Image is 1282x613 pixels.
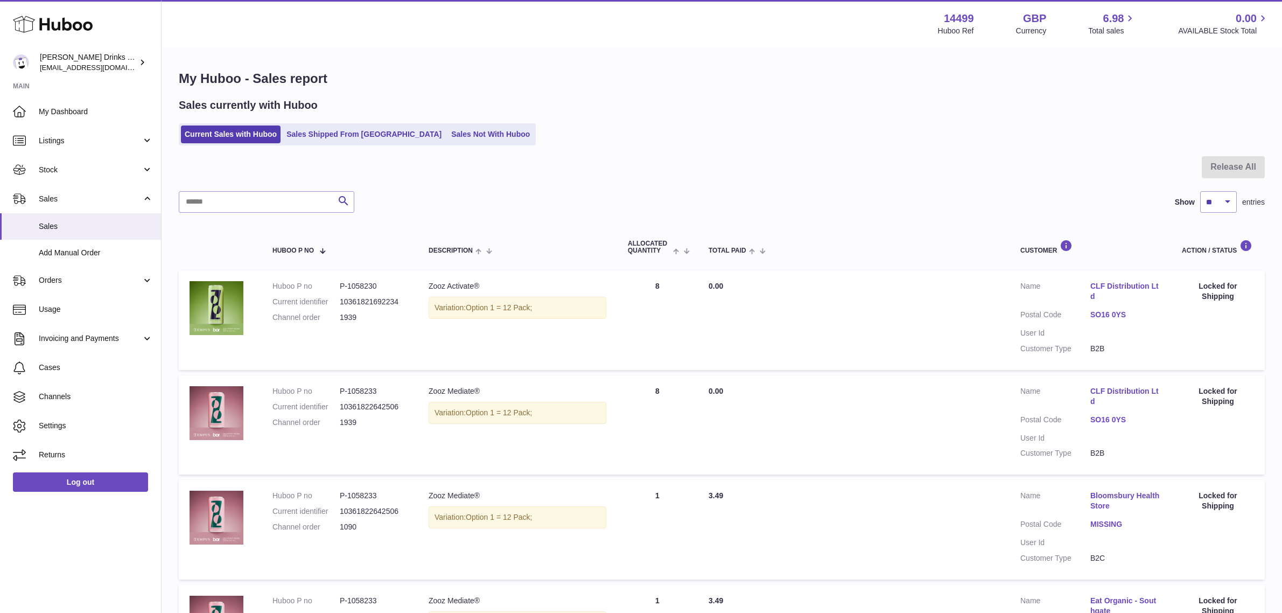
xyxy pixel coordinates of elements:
[1020,240,1160,254] div: Customer
[272,247,314,254] span: Huboo P no
[447,126,534,143] a: Sales Not With Huboo
[179,98,318,113] h2: Sales currently with Huboo
[1020,310,1090,323] dt: Postal Code
[272,596,340,606] dt: Huboo P no
[1178,11,1269,36] a: 0.00 AVAILABLE Stock Total
[1088,11,1136,36] a: 6.98 Total sales
[429,506,606,528] div: Variation:
[1090,386,1160,407] a: CLF Distribution Ltd
[429,402,606,424] div: Variation:
[1178,26,1269,36] span: AVAILABLE Stock Total
[617,375,698,475] td: 8
[39,275,142,285] span: Orders
[340,506,407,517] dd: 10361822642506
[429,491,606,501] div: Zooz Mediate®
[466,513,532,521] span: Option 1 = 12 Pack;
[39,165,142,175] span: Stock
[1103,11,1124,26] span: 6.98
[1090,519,1160,530] a: MISSING
[340,402,407,412] dd: 10361822642506
[1242,197,1265,207] span: entries
[283,126,445,143] a: Sales Shipped From [GEOGRAPHIC_DATA]
[190,281,243,335] img: ACTIVATE_1_9d49eb03-ef52-4e5c-b688-9860ae38d943.png
[429,596,606,606] div: Zooz Mediate®
[1020,519,1090,532] dt: Postal Code
[190,386,243,440] img: MEDIATE_1_68be7b9d-234d-4eb2-b0ee-639b03038b08.png
[1023,11,1046,26] strong: GBP
[1088,26,1136,36] span: Total sales
[340,596,407,606] dd: P-1058233
[340,281,407,291] dd: P-1058230
[272,312,340,323] dt: Channel order
[179,70,1265,87] h1: My Huboo - Sales report
[39,107,153,117] span: My Dashboard
[272,281,340,291] dt: Huboo P no
[429,247,473,254] span: Description
[1182,281,1254,302] div: Locked for Shipping
[1020,281,1090,304] dt: Name
[709,387,723,395] span: 0.00
[39,194,142,204] span: Sales
[39,333,142,344] span: Invoicing and Payments
[1090,344,1160,354] dd: B2B
[1236,11,1257,26] span: 0.00
[429,281,606,291] div: Zooz Activate®
[1090,281,1160,302] a: CLF Distribution Ltd
[340,297,407,307] dd: 10361821692234
[40,63,158,72] span: [EMAIL_ADDRESS][DOMAIN_NAME]
[190,491,243,545] img: MEDIATE_1_68be7b9d-234d-4eb2-b0ee-639b03038b08.png
[628,240,670,254] span: ALLOCATED Quantity
[1090,491,1160,511] a: Bloomsbury Health Store
[709,596,723,605] span: 3.49
[1182,491,1254,511] div: Locked for Shipping
[466,303,532,312] span: Option 1 = 12 Pack;
[938,26,974,36] div: Huboo Ref
[429,297,606,319] div: Variation:
[272,506,340,517] dt: Current identifier
[272,417,340,428] dt: Channel order
[1182,240,1254,254] div: Action / Status
[40,52,137,73] div: [PERSON_NAME] Drinks LTD (t/a Zooz)
[617,480,698,579] td: 1
[1020,433,1090,443] dt: User Id
[1175,197,1195,207] label: Show
[1020,328,1090,338] dt: User Id
[13,472,148,492] a: Log out
[340,522,407,532] dd: 1090
[429,386,606,396] div: Zooz Mediate®
[340,312,407,323] dd: 1939
[39,304,153,315] span: Usage
[340,386,407,396] dd: P-1058233
[39,136,142,146] span: Listings
[1020,538,1090,548] dt: User Id
[1090,448,1160,458] dd: B2B
[709,491,723,500] span: 3.49
[39,248,153,258] span: Add Manual Order
[1020,448,1090,458] dt: Customer Type
[709,247,746,254] span: Total paid
[617,270,698,370] td: 8
[272,402,340,412] dt: Current identifier
[709,282,723,290] span: 0.00
[272,386,340,396] dt: Huboo P no
[944,11,974,26] strong: 14499
[1182,386,1254,407] div: Locked for Shipping
[272,297,340,307] dt: Current identifier
[1090,415,1160,425] a: SO16 0YS
[272,522,340,532] dt: Channel order
[466,408,532,417] span: Option 1 = 12 Pack;
[1020,386,1090,409] dt: Name
[272,491,340,501] dt: Huboo P no
[39,363,153,373] span: Cases
[1016,26,1047,36] div: Currency
[39,421,153,431] span: Settings
[1020,491,1090,514] dt: Name
[181,126,281,143] a: Current Sales with Huboo
[13,54,29,71] img: internalAdmin-14499@internal.huboo.com
[1020,415,1090,428] dt: Postal Code
[340,417,407,428] dd: 1939
[39,450,153,460] span: Returns
[1090,310,1160,320] a: SO16 0YS
[340,491,407,501] dd: P-1058233
[39,221,153,232] span: Sales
